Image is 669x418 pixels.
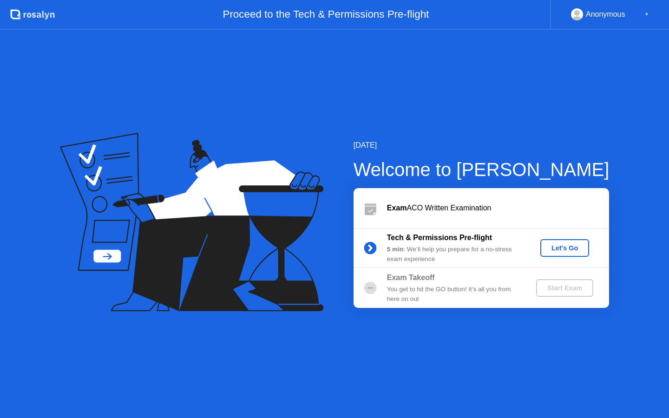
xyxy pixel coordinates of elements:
div: Anonymous [586,8,625,20]
div: Let's Go [544,244,585,252]
b: 5 min [387,246,404,253]
div: ▼ [644,8,649,20]
div: : We’ll help you prepare for a no-stress exam experience [387,245,521,264]
button: Start Exam [536,279,593,297]
b: Tech & Permissions Pre-flight [387,234,492,242]
div: Start Exam [540,284,590,292]
div: You get to hit the GO button! It’s all you from here on out [387,285,521,304]
b: Exam [387,204,407,212]
b: Exam Takeoff [387,274,435,281]
div: Welcome to [PERSON_NAME] [354,156,610,183]
div: ACO Written Examination [387,202,609,214]
div: [DATE] [354,140,610,151]
button: Let's Go [540,239,589,257]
